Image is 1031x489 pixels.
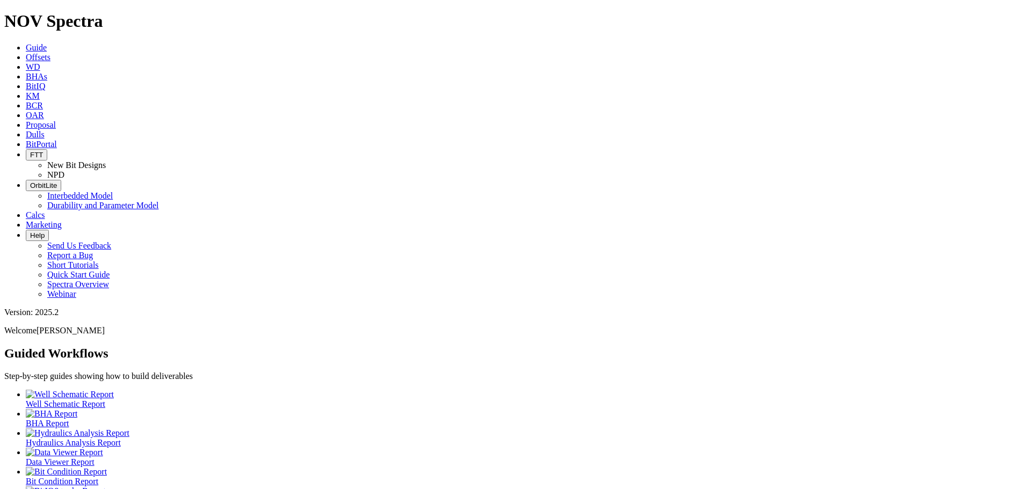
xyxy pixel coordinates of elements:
a: Spectra Overview [47,280,109,289]
img: Hydraulics Analysis Report [26,428,129,438]
a: BitIQ [26,82,45,91]
a: Offsets [26,53,50,62]
span: [PERSON_NAME] [37,326,105,335]
a: NPD [47,170,64,179]
a: Short Tutorials [47,260,99,269]
button: FTT [26,149,47,160]
a: Interbedded Model [47,191,113,200]
img: BHA Report [26,409,77,419]
a: Well Schematic Report Well Schematic Report [26,390,1027,408]
a: Bit Condition Report Bit Condition Report [26,467,1027,486]
img: Bit Condition Report [26,467,107,477]
button: OrbitLite [26,180,61,191]
a: KM [26,91,40,100]
button: Help [26,230,49,241]
a: Marketing [26,220,62,229]
a: Proposal [26,120,56,129]
div: Version: 2025.2 [4,308,1027,317]
a: BCR [26,101,43,110]
a: BitPortal [26,140,57,149]
p: Welcome [4,326,1027,335]
a: Guide [26,43,47,52]
img: Well Schematic Report [26,390,114,399]
a: New Bit Designs [47,160,106,170]
span: BHA Report [26,419,69,428]
span: Bit Condition Report [26,477,98,486]
a: Quick Start Guide [47,270,110,279]
a: Send Us Feedback [47,241,111,250]
span: Well Schematic Report [26,399,105,408]
a: Data Viewer Report Data Viewer Report [26,448,1027,466]
h2: Guided Workflows [4,346,1027,361]
span: Hydraulics Analysis Report [26,438,121,447]
p: Step-by-step guides showing how to build deliverables [4,371,1027,381]
a: Webinar [47,289,76,298]
a: OAR [26,111,44,120]
a: Hydraulics Analysis Report Hydraulics Analysis Report [26,428,1027,447]
span: Help [30,231,45,239]
span: Data Viewer Report [26,457,95,466]
span: FTT [30,151,43,159]
a: Report a Bug [47,251,93,260]
h1: NOV Spectra [4,11,1027,31]
a: Durability and Parameter Model [47,201,159,210]
a: Dulls [26,130,45,139]
a: BHA Report BHA Report [26,409,1027,428]
a: Calcs [26,210,45,220]
a: WD [26,62,40,71]
img: Data Viewer Report [26,448,103,457]
a: BHAs [26,72,47,81]
span: OrbitLite [30,181,57,189]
